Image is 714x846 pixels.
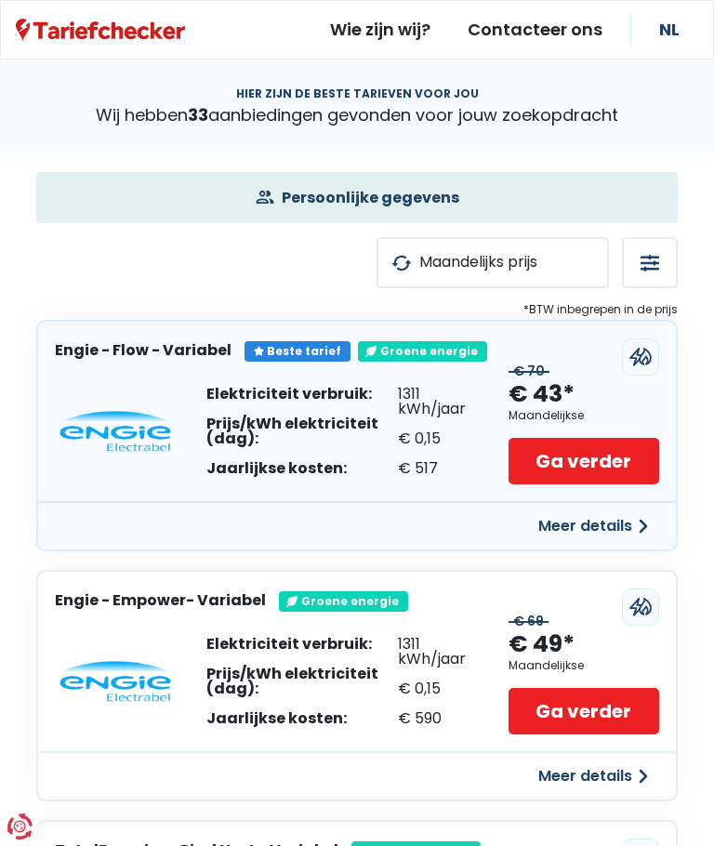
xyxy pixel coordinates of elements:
div: € 43* [509,379,575,410]
div: 1311 kWh/jaar [398,387,478,416]
span: 33 [188,103,208,126]
img: Engie [59,411,171,452]
button: Meer details [527,760,659,793]
div: 1311 kWh/jaar [398,637,478,667]
div: Maandelijkse [509,659,584,672]
div: Elektriciteit verbruik: [206,637,399,652]
div: Jaarlijkse kosten: [206,711,399,726]
div: *BTW inbegrepen in de prijs [36,299,678,320]
div: Jaarlijkse kosten: [206,461,399,476]
h1: Hier zijn de beste tarieven voor jou [36,87,678,100]
a: Tariefchecker [16,18,185,42]
div: Beste tarief [245,341,350,362]
p: Wij hebben aanbiedingen gevonden voor jouw zoekopdracht [36,105,678,126]
div: Groene energie [279,591,408,612]
div: Maandelijkse [509,409,584,422]
div: € 49* [509,629,575,660]
img: Tariefchecker logo [16,19,185,42]
button: Maandelijks prijs [377,237,609,288]
div: € 69 [509,614,549,629]
button: Meer details [527,509,659,543]
h3: Engie - Empower- Variabel [55,591,266,609]
div: € 0,15 [398,431,478,446]
a: Ga verder [509,688,660,734]
h3: Engie - Flow - Variabel [55,341,231,359]
a: Ga verder [509,438,660,484]
div: Elektriciteit verbruik: [206,387,399,402]
img: Engie [59,661,171,702]
div: € 590 [398,711,478,726]
div: € 0,15 [398,681,478,696]
div: € 70 [509,364,549,379]
div: Groene energie [358,341,487,362]
div: Prijs/kWh elektriciteit (dag): [206,416,399,446]
button: Persoonlijke gegevens [36,172,678,223]
div: € 517 [398,461,478,476]
div: Prijs/kWh elektriciteit (dag): [206,667,399,696]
